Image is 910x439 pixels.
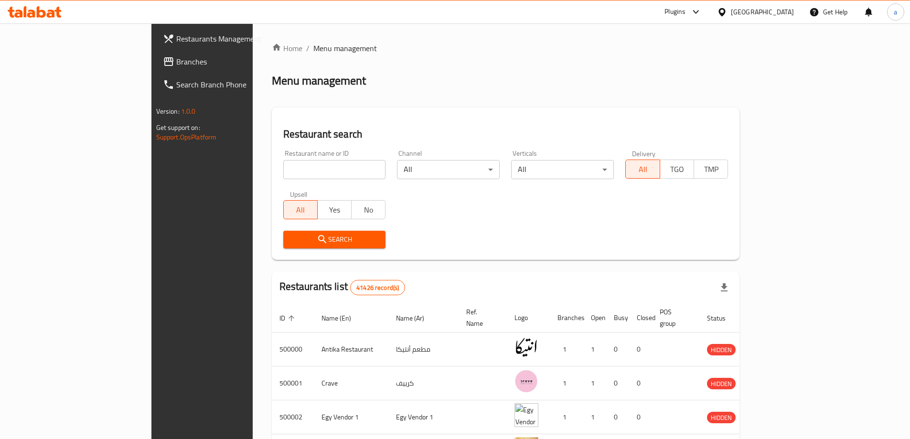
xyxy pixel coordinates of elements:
button: All [283,200,318,219]
td: 1 [550,332,583,366]
a: Restaurants Management [155,27,303,50]
button: TGO [660,160,694,179]
div: Total records count [350,280,405,295]
span: POS group [660,306,688,329]
td: Egy Vendor 1 [388,400,459,434]
span: Name (En) [321,312,364,324]
button: Yes [317,200,352,219]
button: Search [283,231,386,248]
td: 0 [629,332,652,366]
th: Busy [606,303,629,332]
span: Menu management [313,43,377,54]
td: 1 [583,332,606,366]
img: Crave [514,369,538,393]
a: Support.OpsPlatform [156,131,217,143]
td: 0 [629,400,652,434]
button: No [351,200,385,219]
div: Export file [713,276,736,299]
span: Restaurants Management [176,33,296,44]
span: Branches [176,56,296,67]
span: Yes [321,203,348,217]
input: Search for restaurant name or ID.. [283,160,386,179]
span: HIDDEN [707,378,736,389]
span: All [630,162,656,176]
span: HIDDEN [707,344,736,355]
td: مطعم أنتيكا [388,332,459,366]
td: 1 [583,400,606,434]
span: Get support on: [156,121,200,134]
img: Egy Vendor 1 [514,403,538,427]
span: TGO [664,162,690,176]
span: HIDDEN [707,412,736,423]
td: كرييف [388,366,459,400]
td: 0 [606,332,629,366]
th: Open [583,303,606,332]
a: Branches [155,50,303,73]
td: Crave [314,366,388,400]
td: 0 [606,400,629,434]
span: ID [279,312,298,324]
span: Ref. Name [466,306,495,329]
span: Search [291,234,378,246]
button: All [625,160,660,179]
a: Search Branch Phone [155,73,303,96]
span: Name (Ar) [396,312,437,324]
td: Antika Restaurant [314,332,388,366]
div: Plugins [664,6,685,18]
span: No [355,203,382,217]
span: Search Branch Phone [176,79,296,90]
span: 1.0.0 [181,105,196,118]
div: All [397,160,500,179]
td: 1 [583,366,606,400]
span: Status [707,312,738,324]
td: 1 [550,400,583,434]
nav: breadcrumb [272,43,740,54]
span: 41426 record(s) [351,283,405,292]
label: Delivery [632,150,656,157]
h2: Restaurants list [279,279,406,295]
div: [GEOGRAPHIC_DATA] [731,7,794,17]
img: Antika Restaurant [514,335,538,359]
th: Branches [550,303,583,332]
div: All [511,160,614,179]
td: 0 [629,366,652,400]
span: TMP [698,162,724,176]
h2: Restaurant search [283,127,728,141]
button: TMP [694,160,728,179]
span: Version: [156,105,180,118]
th: Logo [507,303,550,332]
span: All [288,203,314,217]
td: 0 [606,366,629,400]
li: / [306,43,310,54]
th: Closed [629,303,652,332]
span: a [894,7,897,17]
td: 1 [550,366,583,400]
label: Upsell [290,191,308,197]
h2: Menu management [272,73,366,88]
td: Egy Vendor 1 [314,400,388,434]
